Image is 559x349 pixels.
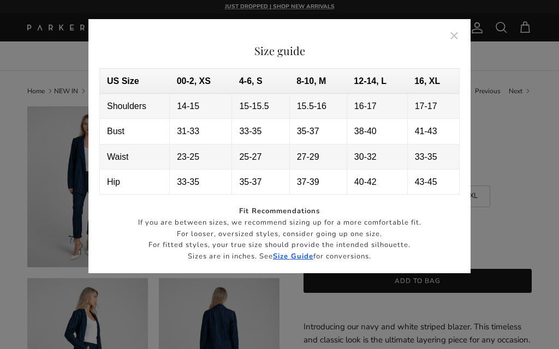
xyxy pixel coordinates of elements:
td: 16-17 [347,94,407,119]
h2: Size guide [99,44,460,57]
td: 35-37 [232,169,289,194]
th: 00-2, XS [170,69,232,94]
td: 15-15.5 [232,94,289,119]
td: 33-35 [407,144,459,169]
p: For looser, oversized styles, consider going up one size. [99,228,460,240]
td: 41-43 [407,119,459,144]
th: 12-14, L [347,69,407,94]
button: Close [442,23,467,48]
td: 37-39 [289,169,347,194]
td: 25-27 [232,144,289,169]
td: 15.5-16 [289,94,347,119]
td: Bust [100,119,170,144]
td: Hip [100,169,170,194]
td: 14-15 [170,94,232,119]
td: 33-35 [232,119,289,144]
td: 43-45 [407,169,459,194]
td: 27-29 [289,144,347,169]
td: Shoulders [100,94,170,119]
td: 33-35 [170,169,232,194]
th: 8-10, M [289,69,347,94]
td: 40-42 [347,169,407,194]
td: 23-25 [170,144,232,169]
td: Waist [100,144,170,169]
th: 4-6, S [232,69,289,94]
span: Fit Recommendations [239,206,320,216]
th: US Size [100,69,170,94]
td: 31-33 [170,119,232,144]
td: 30-32 [347,144,407,169]
th: 16, XL [407,69,459,94]
a: Size Guide [273,251,313,261]
p: For fitted styles, your true size should provide the intended silhouette. [99,239,460,251]
td: 38-40 [347,119,407,144]
td: 35-37 [289,119,347,144]
td: 17-17 [407,94,459,119]
p: Sizes are in inches. See for conversions. [99,251,460,262]
p: If you are between sizes, we recommend sizing up for a more comfortable fit. [99,217,460,228]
